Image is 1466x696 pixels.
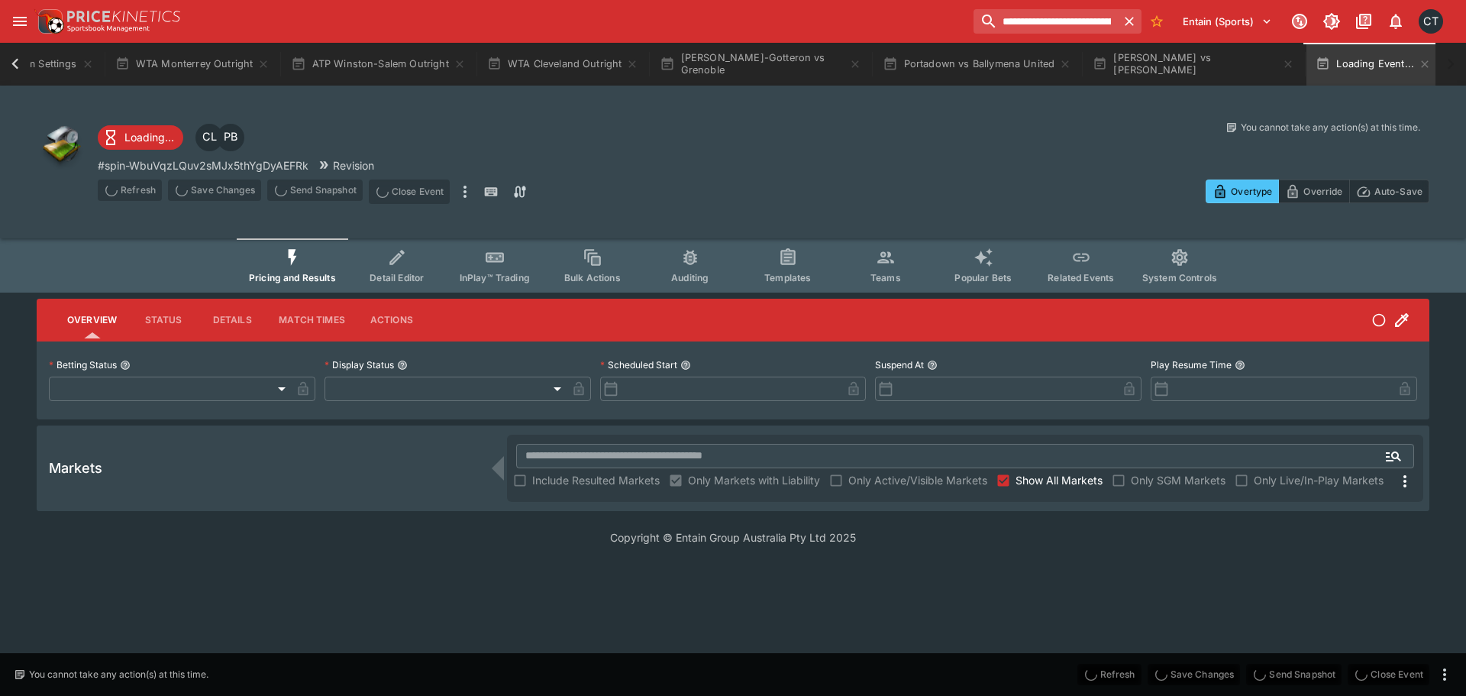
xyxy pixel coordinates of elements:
[1151,358,1232,371] p: Play Resume Time
[1235,360,1245,371] button: Play Resume Time
[195,124,223,151] div: Chad Liu
[124,129,174,145] p: Loading...
[1380,442,1407,470] button: Open
[1396,472,1414,490] svg: More
[764,272,811,283] span: Templates
[1374,183,1422,199] p: Auto-Save
[478,43,648,86] button: WTA Cleveland Outright
[106,43,279,86] button: WTA Monterrey Outright
[1414,5,1448,38] button: Cameron Tarver
[1206,180,1429,203] div: Start From
[456,180,474,204] button: more
[34,6,64,37] img: PriceKinetics Logo
[1016,472,1103,488] span: Show All Markets
[1318,8,1345,35] button: Toggle light/dark mode
[1419,9,1443,34] div: Cameron Tarver
[198,302,266,338] button: Details
[120,360,131,371] button: Betting Status
[1131,472,1225,488] span: Only SGM Markets
[1142,272,1217,283] span: System Controls
[49,459,102,477] h5: Markets
[564,272,621,283] span: Bulk Actions
[954,272,1012,283] span: Popular Bets
[1241,121,1420,134] p: You cannot take any action(s) at this time.
[1048,272,1114,283] span: Related Events
[532,472,660,488] span: Include Resulted Markets
[129,302,198,338] button: Status
[37,121,86,170] img: other.png
[873,43,1080,86] button: Portadown vs Ballymena United
[1382,8,1409,35] button: Notifications
[848,472,987,488] span: Only Active/Visible Markets
[1286,8,1313,35] button: Connected to PK
[55,302,129,338] button: Overview
[1174,9,1281,34] button: Select Tenant
[325,358,394,371] p: Display Status
[927,360,938,371] button: Suspend At
[870,272,901,283] span: Teams
[29,668,208,681] p: You cannot take any action(s) at this time.
[1145,9,1169,34] button: No Bookmarks
[1083,43,1303,86] button: [PERSON_NAME] vs [PERSON_NAME]
[49,358,117,371] p: Betting Status
[1303,183,1342,199] p: Override
[1350,8,1377,35] button: Documentation
[217,124,244,151] div: Peter Bishop
[651,43,870,86] button: [PERSON_NAME]-Gotteron vs Grenoble
[370,272,424,283] span: Detail Editor
[249,272,336,283] span: Pricing and Results
[1254,472,1384,488] span: Only Live/In-Play Markets
[397,360,408,371] button: Display Status
[1435,665,1454,684] button: more
[266,302,357,338] button: Match Times
[680,360,691,371] button: Scheduled Start
[357,302,426,338] button: Actions
[671,272,709,283] span: Auditing
[875,358,924,371] p: Suspend At
[1206,180,1279,203] button: Overtype
[974,9,1116,34] input: search
[1349,180,1429,203] button: Auto-Save
[333,157,374,173] p: Revision
[237,238,1229,293] div: Event type filters
[282,43,474,86] button: ATP Winston-Salem Outright
[1306,43,1440,86] button: Loading Event...
[688,472,820,488] span: Only Markets with Liability
[6,8,34,35] button: open drawer
[600,358,677,371] p: Scheduled Start
[1231,183,1272,199] p: Overtype
[67,11,180,22] img: PriceKinetics
[1278,180,1349,203] button: Override
[67,25,150,32] img: Sportsbook Management
[460,272,530,283] span: InPlay™ Trading
[98,157,308,173] p: Copy To Clipboard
